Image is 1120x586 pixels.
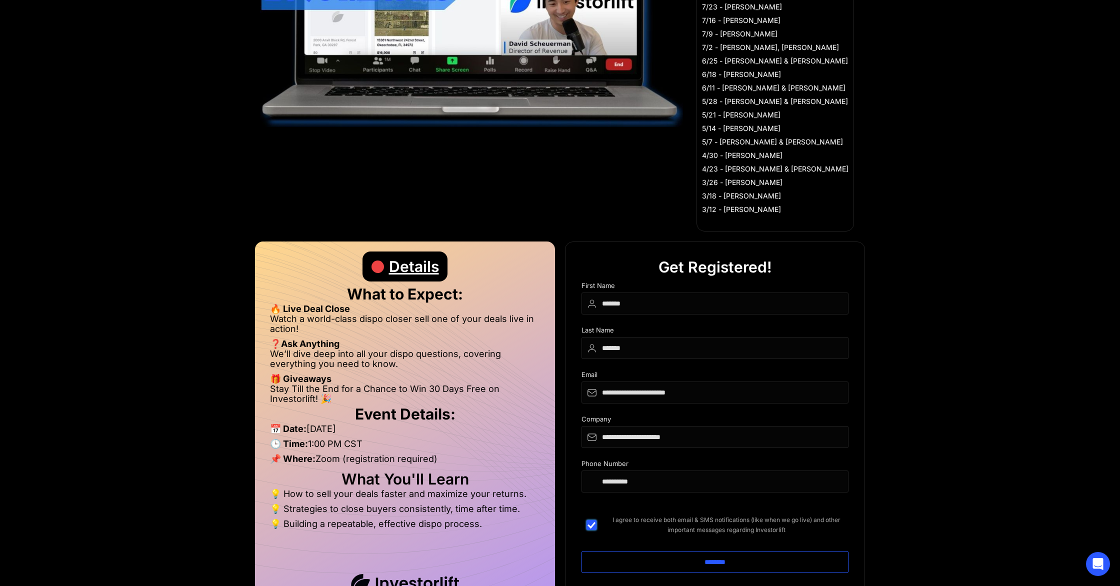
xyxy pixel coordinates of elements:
[581,282,848,292] div: First Name
[270,439,540,454] li: 1:00 PM CST
[581,326,848,337] div: Last Name
[270,384,540,404] li: Stay Till the End for a Chance to Win 30 Days Free on Investorlift! 🎉
[1086,552,1110,576] div: Open Intercom Messenger
[389,251,439,281] div: Details
[270,453,315,464] strong: 📌 Where:
[270,424,540,439] li: [DATE]
[270,438,308,449] strong: 🕒 Time:
[658,252,772,282] div: Get Registered!
[270,303,350,314] strong: 🔥 Live Deal Close
[270,373,331,384] strong: 🎁 Giveaways
[270,474,540,484] h2: What You'll Learn
[604,515,848,535] span: I agree to receive both email & SMS notifications (like when we go live) and other important mess...
[581,415,848,426] div: Company
[270,519,540,529] li: 💡 Building a repeatable, effective dispo process.
[581,460,848,470] div: Phone Number
[270,423,306,434] strong: 📅 Date:
[270,314,540,339] li: Watch a world-class dispo closer sell one of your deals live in action!
[270,338,339,349] strong: ❓Ask Anything
[270,489,540,504] li: 💡 How to sell your deals faster and maximize your returns.
[270,504,540,519] li: 💡 Strategies to close buyers consistently, time after time.
[270,454,540,469] li: Zoom (registration required)
[347,285,463,303] strong: What to Expect:
[355,405,455,423] strong: Event Details:
[581,371,848,381] div: Email
[270,349,540,374] li: We’ll dive deep into all your dispo questions, covering everything you need to know.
